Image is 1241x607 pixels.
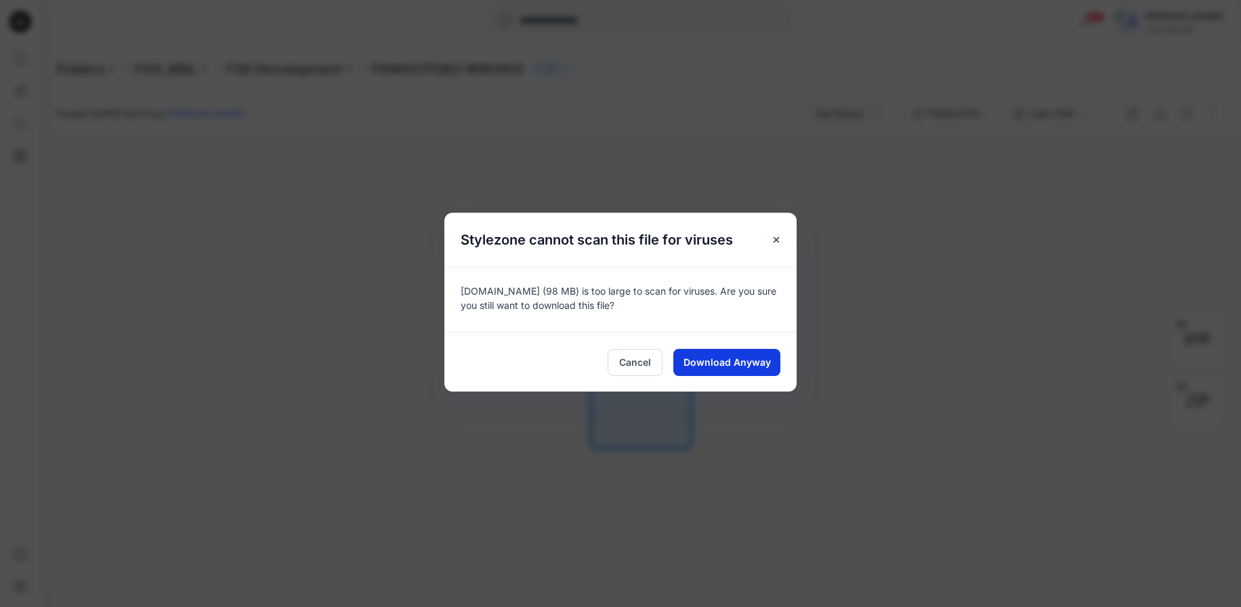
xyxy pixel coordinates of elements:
[619,355,651,369] span: Cancel
[444,213,749,267] h5: Stylezone cannot scan this file for viruses
[683,355,771,369] span: Download Anyway
[673,349,780,376] button: Download Anyway
[764,228,788,252] button: Close
[608,349,662,376] button: Cancel
[444,267,797,332] div: [DOMAIN_NAME] (98 MB) is too large to scan for viruses. Are you sure you still want to download t...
